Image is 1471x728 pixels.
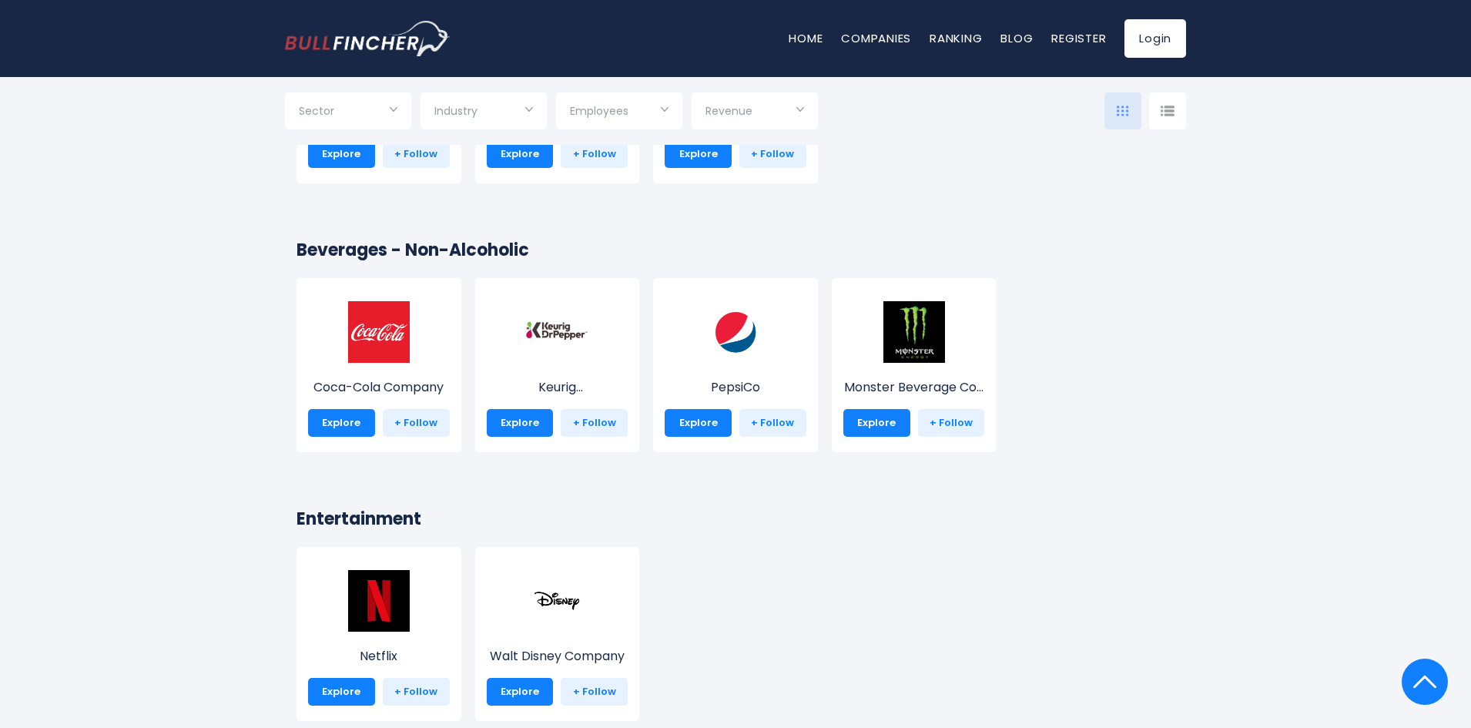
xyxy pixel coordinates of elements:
[739,409,806,437] a: + Follow
[843,409,910,437] a: Explore
[487,599,628,666] a: Walt Disney Company
[930,30,982,46] a: Ranking
[665,378,806,397] p: PepsiCo
[434,99,533,126] input: Selection
[308,140,375,168] a: Explore
[561,140,628,168] a: + Follow
[297,506,1174,532] h2: Entertainment
[918,409,985,437] a: + Follow
[299,99,397,126] input: Selection
[487,678,554,706] a: Explore
[570,104,628,118] span: Employees
[841,30,911,46] a: Companies
[487,140,554,168] a: Explore
[308,378,450,397] p: Coca-Cola Company
[285,21,451,56] img: bullfincher logo
[308,409,375,437] a: Explore
[297,237,1174,263] h2: Beverages - Non-Alcoholic
[705,301,766,363] img: PEP.png
[1051,30,1106,46] a: Register
[789,30,823,46] a: Home
[487,378,628,397] p: Keurig Dr Pepper
[285,21,451,56] a: Go to homepage
[665,330,806,397] a: PepsiCo
[561,678,628,706] a: + Follow
[883,301,945,363] img: MNST.png
[299,104,334,118] span: Sector
[308,599,450,666] a: Netflix
[705,104,752,118] span: Revenue
[487,647,628,666] p: Walt Disney Company
[1117,106,1129,116] img: icon-comp-grid.svg
[526,570,588,632] img: DIS.png
[843,330,985,397] a: Monster Beverage Co...
[487,409,554,437] a: Explore
[705,99,804,126] input: Selection
[383,409,450,437] a: + Follow
[561,409,628,437] a: + Follow
[739,140,806,168] a: + Follow
[1000,30,1033,46] a: Blog
[665,140,732,168] a: Explore
[1124,19,1186,58] a: Login
[570,99,668,126] input: Selection
[487,330,628,397] a: Keurig [PERSON_NAME]
[665,409,732,437] a: Explore
[434,104,477,118] span: Industry
[308,678,375,706] a: Explore
[383,678,450,706] a: + Follow
[308,330,450,397] a: Coca-Cola Company
[348,570,410,632] img: NFLX.png
[348,301,410,363] img: KO.png
[383,140,450,168] a: + Follow
[308,647,450,666] p: Netflix
[1161,106,1174,116] img: icon-comp-list-view.svg
[843,378,985,397] p: Monster Beverage Corporation
[526,301,588,363] img: KDP.png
